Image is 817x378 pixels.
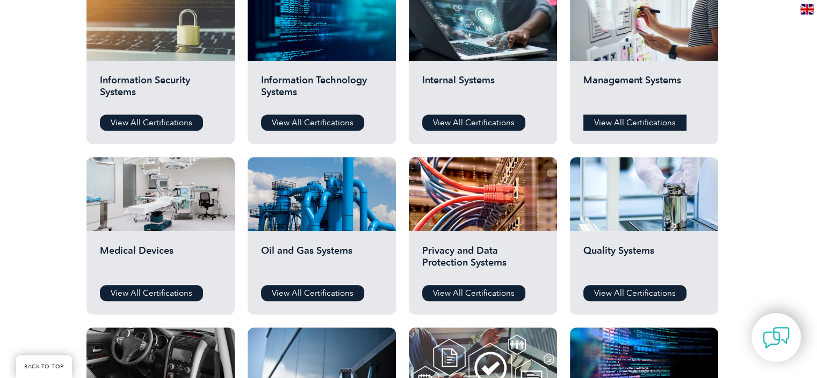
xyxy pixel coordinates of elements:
a: View All Certifications [422,285,525,301]
a: View All Certifications [583,285,686,301]
h2: Internal Systems [422,74,544,106]
a: View All Certifications [422,115,525,131]
h2: Information Security Systems [100,74,221,106]
a: View All Certifications [583,115,686,131]
h2: Privacy and Data Protection Systems [422,245,544,277]
h2: Medical Devices [100,245,221,277]
h2: Quality Systems [583,245,705,277]
a: View All Certifications [100,285,203,301]
h2: Oil and Gas Systems [261,245,382,277]
a: View All Certifications [261,285,364,301]
a: BACK TO TOP [16,355,72,378]
a: View All Certifications [261,115,364,131]
img: contact-chat.png [763,324,790,351]
img: en [800,4,814,15]
a: View All Certifications [100,115,203,131]
h2: Management Systems [583,74,705,106]
h2: Information Technology Systems [261,74,382,106]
